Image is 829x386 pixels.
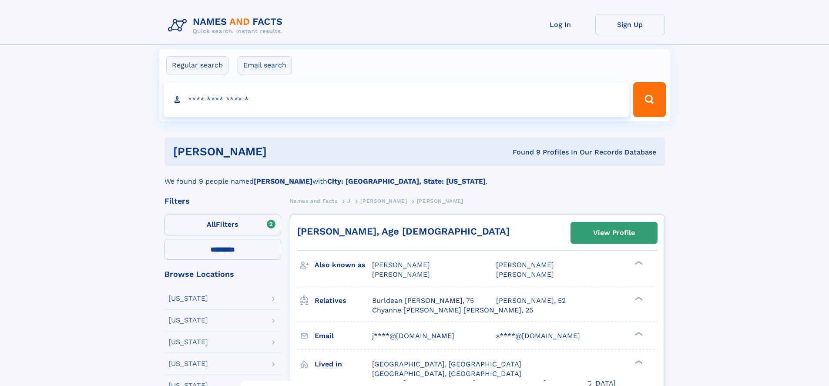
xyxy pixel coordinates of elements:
label: Filters [164,215,281,235]
a: [PERSON_NAME], Age [DEMOGRAPHIC_DATA] [297,226,510,237]
div: ❯ [633,331,643,336]
div: View Profile [593,223,635,243]
div: ❯ [633,260,643,266]
a: Burldean [PERSON_NAME], 75 [372,296,474,305]
span: J [347,198,351,204]
h3: Lived in [315,357,372,372]
h3: Email [315,329,372,343]
a: Names and Facts [290,195,338,206]
label: Email search [238,56,292,74]
img: Logo Names and Facts [164,14,290,37]
a: Sign Up [595,14,665,35]
a: [PERSON_NAME] [360,195,407,206]
label: Regular search [166,56,228,74]
a: [PERSON_NAME], 52 [496,296,566,305]
span: [PERSON_NAME] [496,270,554,279]
div: ❯ [633,359,643,365]
div: Browse Locations [164,270,281,278]
span: [GEOGRAPHIC_DATA], [GEOGRAPHIC_DATA] [372,369,521,378]
div: [US_STATE] [168,339,208,346]
div: Found 9 Profiles In Our Records Database [389,148,656,157]
h3: Relatives [315,293,372,308]
span: [PERSON_NAME] [496,261,554,269]
span: All [207,220,216,228]
span: [PERSON_NAME] [372,261,430,269]
div: ❯ [633,295,643,301]
a: J [347,195,351,206]
div: [US_STATE] [168,295,208,302]
h1: [PERSON_NAME] [173,146,390,157]
b: City: [GEOGRAPHIC_DATA], State: [US_STATE] [327,177,486,185]
div: [US_STATE] [168,360,208,367]
span: [GEOGRAPHIC_DATA], [GEOGRAPHIC_DATA] [372,360,521,368]
h3: Also known as [315,258,372,272]
div: We found 9 people named with . [164,166,665,187]
span: [PERSON_NAME] [372,270,430,279]
a: Chyanne [PERSON_NAME] [PERSON_NAME], 25 [372,305,533,315]
button: Search Button [633,82,665,117]
a: View Profile [571,222,657,243]
div: Filters [164,197,281,205]
a: Log In [526,14,595,35]
b: [PERSON_NAME] [254,177,312,185]
div: [US_STATE] [168,317,208,324]
span: [PERSON_NAME] [417,198,463,204]
span: [PERSON_NAME] [360,198,407,204]
input: search input [164,82,630,117]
